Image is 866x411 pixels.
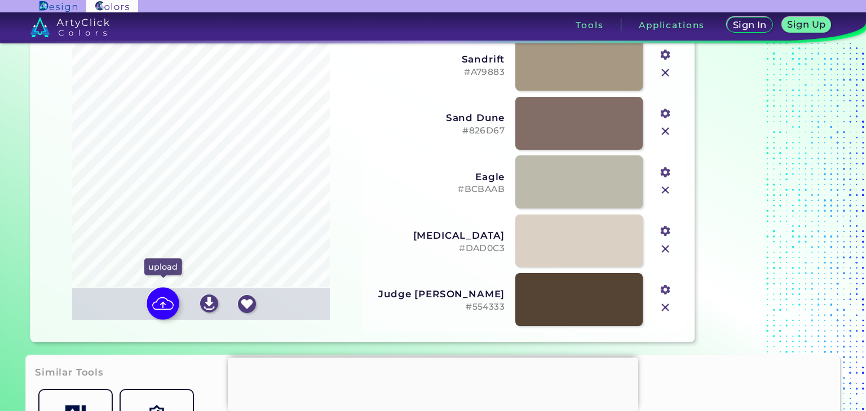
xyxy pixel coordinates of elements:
[734,21,765,29] h5: Sign In
[370,302,505,312] h5: #554333
[784,18,829,32] a: Sign Up
[370,171,505,182] h3: Eagle
[39,1,77,12] img: ArtyClick Design logo
[370,230,505,241] h3: [MEDICAL_DATA]
[370,112,505,123] h3: Sand Dune
[658,300,673,315] img: icon_close.svg
[30,17,110,37] img: logo_artyclick_colors_white.svg
[576,21,603,29] h3: Tools
[658,124,673,139] img: icon_close.svg
[658,65,673,80] img: icon_close.svg
[200,294,218,312] img: icon_download_white.svg
[658,242,673,256] img: icon_close.svg
[147,287,180,320] img: icon picture
[370,184,505,195] h5: #BCBAAB
[144,258,182,275] p: upload
[370,288,505,300] h3: Judge [PERSON_NAME]
[228,358,638,408] iframe: Advertisement
[370,126,505,136] h5: #826D67
[639,21,705,29] h3: Applications
[370,243,505,254] h5: #DAD0C3
[35,366,104,379] h3: Similar Tools
[789,20,824,29] h5: Sign Up
[238,295,256,313] img: icon_favourite_white.svg
[729,18,771,32] a: Sign In
[370,53,505,65] h3: Sandrift
[370,67,505,78] h5: #A79883
[658,183,673,198] img: icon_close.svg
